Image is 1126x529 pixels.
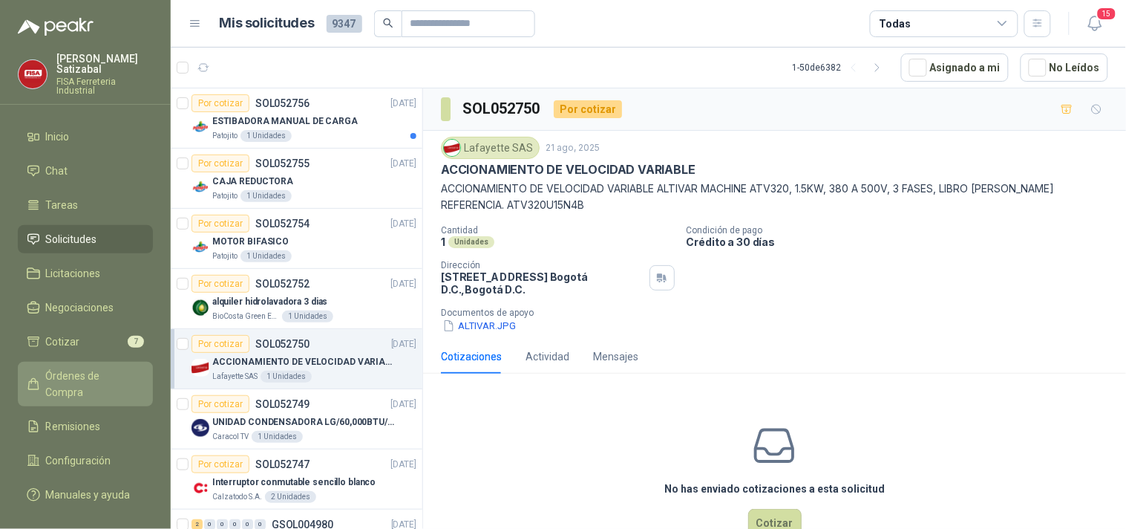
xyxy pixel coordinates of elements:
span: Órdenes de Compra [46,368,139,400]
span: Negociaciones [46,299,114,316]
button: No Leídos [1021,53,1108,82]
a: Por cotizarSOL052756[DATE] Company LogoESTIBADORA MANUAL DE CARGAPatojito1 Unidades [171,88,422,149]
img: Company Logo [192,359,209,377]
span: Configuración [46,452,111,469]
img: Company Logo [192,299,209,317]
div: Por cotizar [192,335,249,353]
a: Configuración [18,447,153,475]
div: 1 Unidades [240,250,292,262]
span: 7 [128,336,144,348]
h1: Mis solicitudes [220,13,315,34]
div: Cotizaciones [441,348,502,365]
a: Manuales y ayuda [18,481,153,509]
p: SOL052754 [255,218,310,229]
p: Lafayette SAS [212,371,258,383]
h3: SOL052750 [462,97,542,120]
p: Calzatodo S.A. [212,491,262,503]
a: Inicio [18,123,153,151]
div: 1 - 50 de 6382 [793,56,889,79]
p: ACCIONAMIENTO DE VELOCIDAD VARIABLE [212,355,397,369]
p: BioCosta Green Energy S.A.S [212,311,279,322]
h3: No has enviado cotizaciones a esta solicitud [664,481,885,497]
div: Por cotizar [192,395,249,413]
img: Company Logo [19,60,47,88]
span: 9347 [327,15,362,33]
div: 2 Unidades [265,491,316,503]
div: Por cotizar [192,155,249,172]
p: [DATE] [391,397,416,412]
a: Cotizar7 [18,328,153,356]
p: SOL052749 [255,399,310,409]
div: 1 Unidades [240,130,292,142]
div: 1 Unidades [282,311,333,322]
a: Negociaciones [18,293,153,322]
p: [PERSON_NAME] Satizabal [56,53,153,74]
a: Tareas [18,191,153,219]
span: Solicitudes [46,231,97,247]
img: Company Logo [192,118,209,136]
p: Documentos de apoyo [441,308,1120,318]
p: FISA Ferreteria Industrial [56,77,153,95]
p: ACCIONAMIENTO DE VELOCIDAD VARIABLE ALTIVAR MACHINE ATV320, 1.5KW, 380 A 500V, 3 FASES, LIBRO [PE... [441,181,1108,213]
img: Company Logo [192,178,209,196]
p: UNIDAD CONDENSADORA LG/60,000BTU/220V/R410A: I [212,415,397,429]
p: Caracol TV [212,431,249,443]
button: ALTIVAR.JPG [441,318,517,334]
p: [DATE] [391,458,416,472]
button: 15 [1081,10,1108,37]
div: Por cotizar [192,215,249,233]
div: Actividad [526,348,569,365]
p: SOL052750 [255,339,310,349]
span: search [383,18,393,28]
p: ACCIONAMIENTO DE VELOCIDAD VARIABLE [441,162,695,178]
div: Unidades [448,236,494,248]
span: Tareas [46,197,79,213]
p: alquiler hidrolavadora 3 dias [212,295,328,309]
img: Company Logo [192,479,209,497]
a: Por cotizarSOL052752[DATE] Company Logoalquiler hidrolavadora 3 diasBioCosta Green Energy S.A.S1 ... [171,269,422,329]
img: Company Logo [444,140,460,156]
p: SOL052755 [255,158,310,169]
span: Remisiones [46,418,101,435]
p: Dirección [441,260,644,270]
div: Todas [880,16,911,32]
a: Licitaciones [18,259,153,288]
p: Condición de pago [687,225,1120,236]
p: SOL052752 [255,279,310,289]
img: Company Logo [192,238,209,256]
a: Órdenes de Compra [18,362,153,406]
span: Chat [46,163,68,179]
span: Cotizar [46,334,80,350]
p: Patojito [212,130,238,142]
p: 21 ago, 2025 [546,141,600,155]
button: Asignado a mi [901,53,1009,82]
p: SOL052747 [255,459,310,470]
p: [DATE] [391,337,416,351]
p: Patojito [212,190,238,202]
a: Por cotizarSOL052754[DATE] Company LogoMOTOR BIFASICOPatojito1 Unidades [171,209,422,269]
div: 1 Unidades [261,371,312,383]
span: Inicio [46,129,70,145]
div: Lafayette SAS [441,137,540,159]
p: MOTOR BIFASICO [212,235,289,249]
span: Manuales y ayuda [46,487,131,503]
span: Licitaciones [46,265,101,282]
p: CAJA REDUCTORA [212,175,293,189]
div: 1 Unidades [240,190,292,202]
div: Por cotizar [192,94,249,112]
p: Cantidad [441,225,675,236]
p: [STREET_ADDRESS] Bogotá D.C. , Bogotá D.C. [441,270,644,296]
p: [DATE] [391,97,416,111]
img: Company Logo [192,419,209,437]
p: ESTIBADORA MANUAL DE CARGA [212,114,358,129]
div: Por cotizar [554,100,622,118]
p: Crédito a 30 días [687,236,1120,248]
span: 15 [1096,7,1117,21]
a: Chat [18,157,153,185]
div: 1 Unidades [252,431,303,443]
a: Solicitudes [18,225,153,253]
p: [DATE] [391,157,416,171]
div: Mensajes [593,348,638,365]
p: Interruptor conmutable sencillo blanco [212,476,376,490]
img: Logo peakr [18,18,94,36]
